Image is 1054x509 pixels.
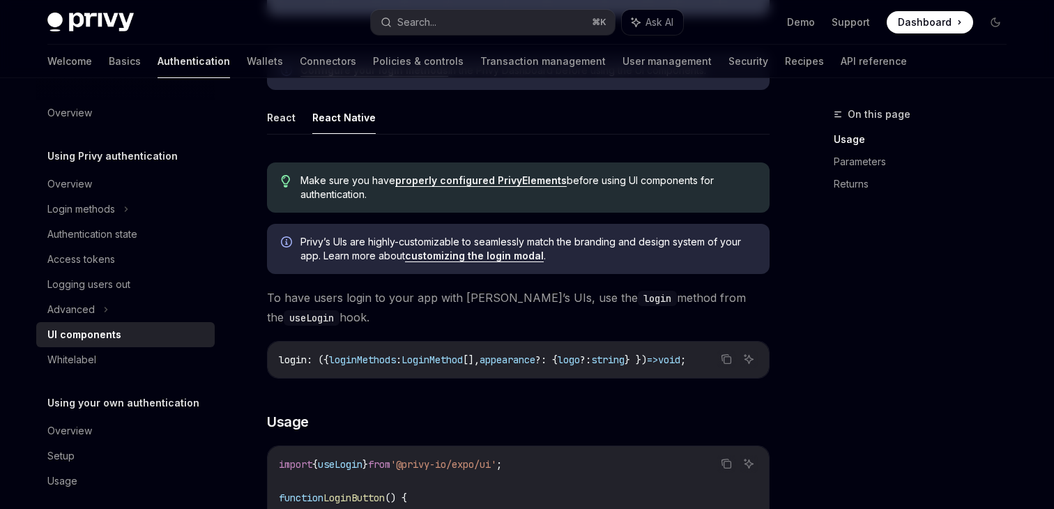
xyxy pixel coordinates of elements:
span: login [279,354,307,366]
a: API reference [841,45,907,78]
a: Parameters [834,151,1018,173]
span: ?: [580,354,591,366]
a: Dashboard [887,11,973,33]
code: login [638,291,677,306]
button: React Native [312,101,376,134]
button: Copy the contents from the code block [717,350,735,368]
a: Usage [834,128,1018,151]
div: Whitelabel [47,351,96,368]
a: Overview [36,418,215,443]
span: () { [385,492,407,504]
span: : [396,354,402,366]
a: Returns [834,173,1018,195]
a: Overview [36,172,215,197]
a: Transaction management [480,45,606,78]
span: useLogin [318,458,362,471]
a: Authentication [158,45,230,78]
span: from [368,458,390,471]
span: ⌘ K [592,17,606,28]
span: => [647,354,658,366]
span: void [658,354,680,366]
span: '@privy-io/expo/ui' [390,458,496,471]
div: Search... [397,14,436,31]
svg: Info [281,236,295,250]
button: Ask AI [622,10,683,35]
button: Search...⌘K [371,10,615,35]
a: Logging users out [36,272,215,297]
span: loginMethods [329,354,396,366]
span: ; [496,458,502,471]
span: string [591,354,625,366]
a: Authentication state [36,222,215,247]
img: dark logo [47,13,134,32]
a: Security [728,45,768,78]
div: Overview [47,176,92,192]
button: React [267,101,296,134]
button: Copy the contents from the code block [717,455,735,473]
div: Logging users out [47,276,130,293]
div: Overview [47,423,92,439]
a: Support [832,15,870,29]
span: Privy’s UIs are highly-customizable to seamlessly match the branding and design system of your ap... [300,235,756,263]
svg: Tip [281,175,291,188]
span: LoginButton [323,492,385,504]
a: Usage [36,469,215,494]
div: Advanced [47,301,95,318]
a: User management [623,45,712,78]
span: ; [680,354,686,366]
span: Make sure you have before using UI components for authentication. [300,174,756,202]
a: Wallets [247,45,283,78]
div: Overview [47,105,92,121]
h5: Using your own authentication [47,395,199,411]
a: Welcome [47,45,92,78]
a: Whitelabel [36,347,215,372]
span: To have users login to your app with [PERSON_NAME]’s UIs, use the method from the hook. [267,288,770,327]
a: Basics [109,45,141,78]
span: function [279,492,323,504]
a: Setup [36,443,215,469]
button: Ask AI [740,455,758,473]
span: appearance [480,354,535,366]
div: Setup [47,448,75,464]
div: Login methods [47,201,115,218]
a: Overview [36,100,215,126]
div: Authentication state [47,226,137,243]
div: Access tokens [47,251,115,268]
span: } [362,458,368,471]
span: LoginMethod [402,354,463,366]
a: Access tokens [36,247,215,272]
a: Demo [787,15,815,29]
button: Ask AI [740,350,758,368]
span: Dashboard [898,15,952,29]
span: [], [463,354,480,366]
div: Usage [47,473,77,489]
a: properly configured PrivyElements [395,174,567,187]
h5: Using Privy authentication [47,148,178,165]
span: } }) [625,354,647,366]
a: customizing the login modal [405,250,544,262]
a: UI components [36,322,215,347]
code: useLogin [284,310,339,326]
div: UI components [47,326,121,343]
span: Usage [267,412,309,432]
span: import [279,458,312,471]
button: Toggle dark mode [984,11,1007,33]
a: Connectors [300,45,356,78]
span: : ({ [307,354,329,366]
a: Policies & controls [373,45,464,78]
span: Ask AI [646,15,673,29]
span: On this page [848,106,910,123]
span: { [312,458,318,471]
a: Recipes [785,45,824,78]
span: ?: { [535,354,558,366]
span: logo [558,354,580,366]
